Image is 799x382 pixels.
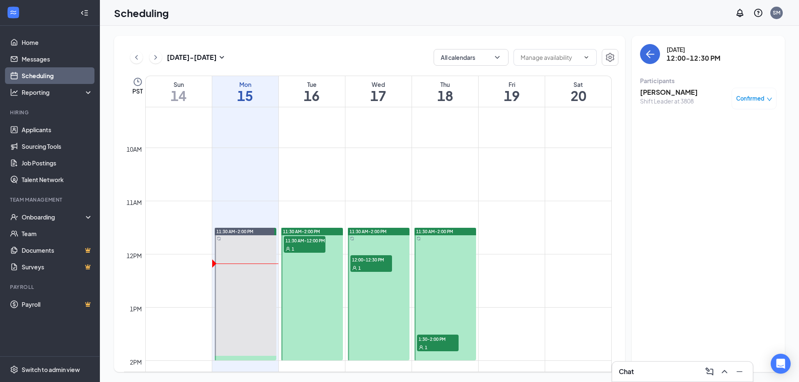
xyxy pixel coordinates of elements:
svg: User [285,246,290,251]
span: 11:30 AM-2:00 PM [416,229,453,234]
a: September 18, 2025 [412,76,478,107]
span: 1 [425,345,427,350]
span: 1 [358,265,361,271]
button: ComposeMessage [703,365,716,378]
svg: ComposeMessage [705,367,715,377]
div: 12pm [125,251,144,260]
div: Team Management [10,196,91,203]
span: Confirmed [736,94,764,103]
svg: User [419,345,424,350]
a: September 17, 2025 [345,76,412,107]
h3: [DATE] - [DATE] [167,53,217,62]
button: All calendarsChevronDown [434,49,509,66]
div: Tue [279,80,345,89]
svg: SmallChevronDown [217,52,227,62]
h1: 20 [545,89,611,103]
svg: QuestionInfo [753,8,763,18]
span: PST [132,87,143,95]
div: Hiring [10,109,91,116]
span: 12:00-12:30 PM [350,255,392,264]
div: Fri [479,80,545,89]
svg: Analysis [10,88,18,96]
h1: 18 [412,89,478,103]
span: 11:30 AM-2:00 PM [283,229,320,234]
svg: WorkstreamLogo [9,8,17,17]
button: Settings [602,49,618,66]
svg: Sync [417,237,421,241]
span: 1 [292,246,294,252]
svg: Settings [605,52,615,62]
div: Reporting [22,88,93,96]
div: Onboarding [22,213,86,221]
svg: Sync [217,237,221,241]
h1: 19 [479,89,545,103]
a: Applicants [22,121,93,138]
div: Mon [212,80,278,89]
h1: 14 [146,89,212,103]
div: Shift Leader at 3808 [640,97,698,105]
h3: [PERSON_NAME] [640,88,698,97]
div: 2pm [128,357,144,367]
div: Wed [345,80,412,89]
div: Payroll [10,283,91,291]
button: Minimize [733,365,746,378]
button: back-button [640,44,660,64]
svg: ArrowLeft [645,49,655,59]
a: September 19, 2025 [479,76,545,107]
h1: Scheduling [114,6,169,20]
span: down [767,96,772,102]
svg: ChevronUp [720,367,730,377]
div: 1pm [128,304,144,313]
svg: ChevronDown [493,53,501,62]
h3: Chat [619,367,634,376]
div: [DATE] [667,45,720,54]
svg: User [352,266,357,271]
div: Open Intercom Messenger [771,354,791,374]
a: September 15, 2025 [212,76,278,107]
div: Sun [146,80,212,89]
a: DocumentsCrown [22,242,93,259]
a: SurveysCrown [22,259,93,275]
h1: 17 [345,89,412,103]
svg: Notifications [735,8,745,18]
svg: ChevronDown [583,54,590,61]
span: 11:30 AM-2:00 PM [216,229,253,234]
div: Switch to admin view [22,365,80,374]
a: September 20, 2025 [545,76,611,107]
a: September 16, 2025 [279,76,345,107]
a: Talent Network [22,171,93,188]
h1: 16 [279,89,345,103]
div: SM [773,9,780,16]
svg: ChevronLeft [132,52,141,62]
input: Manage availability [521,53,580,62]
h1: 15 [212,89,278,103]
div: Thu [412,80,478,89]
svg: ChevronRight [151,52,160,62]
a: Job Postings [22,155,93,171]
div: 10am [125,145,144,154]
span: 11:30 AM-2:00 PM [350,229,387,234]
div: Sat [545,80,611,89]
h3: 12:00-12:30 PM [667,54,720,63]
svg: Settings [10,365,18,374]
a: Home [22,34,93,51]
svg: Minimize [734,367,744,377]
svg: UserCheck [10,213,18,221]
a: Team [22,225,93,242]
button: ChevronRight [149,51,162,64]
svg: Collapse [80,9,89,17]
svg: Sync [350,237,354,241]
a: Scheduling [22,67,93,84]
div: Participants [640,76,777,85]
button: ChevronUp [718,365,731,378]
span: 1:30-2:00 PM [417,335,459,343]
a: Messages [22,51,93,67]
button: ChevronLeft [130,51,143,64]
a: PayrollCrown [22,296,93,313]
span: 11:30 AM-12:00 PM [284,236,325,244]
svg: Clock [133,77,143,87]
a: September 14, 2025 [146,76,212,107]
a: Sourcing Tools [22,138,93,155]
div: 11am [125,198,144,207]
